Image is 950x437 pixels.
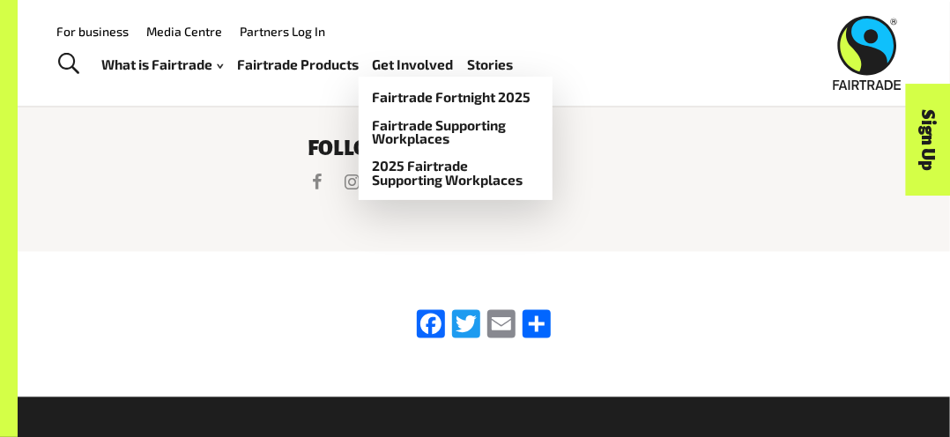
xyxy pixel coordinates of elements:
[308,138,660,161] h6: Follow Fairtrade
[359,152,553,194] a: 2025 Fairtrade Supporting Workplaces
[240,24,325,39] a: Partners Log In
[359,111,553,152] a: Fairtrade Supporting Workplaces
[237,52,359,77] a: Fairtrade Products
[373,52,454,77] a: Get Involved
[519,310,554,341] a: Share
[342,173,361,192] a: Visit us on Instagram
[308,173,327,192] a: Visit us on facebook
[359,84,553,111] a: Fairtrade Fortnight 2025
[833,16,901,90] img: Fairtrade Australia New Zealand logo
[102,52,224,77] a: What is Fairtrade
[146,24,222,39] a: Media Centre
[48,42,91,86] a: Toggle Search
[467,52,513,77] a: Stories
[56,24,129,39] a: For business
[449,310,484,341] a: Twitter
[413,310,449,341] a: Facebook
[484,310,519,341] a: Email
